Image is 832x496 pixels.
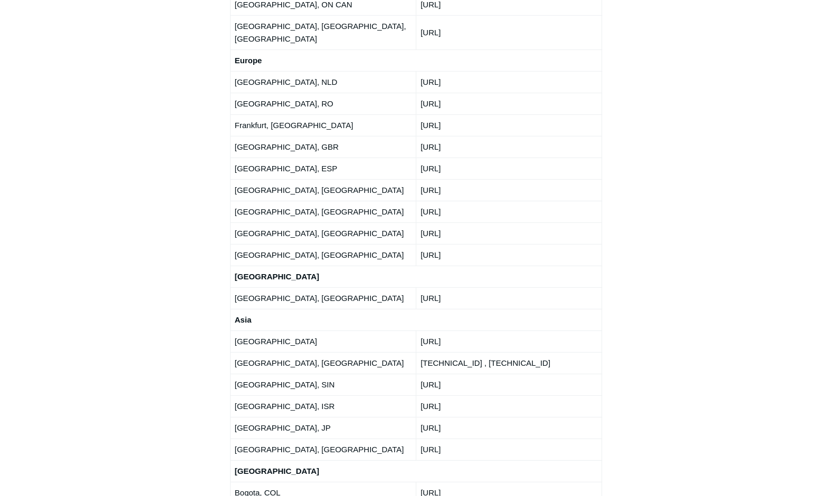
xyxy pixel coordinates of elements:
[416,244,601,266] td: [URL]
[416,374,601,395] td: [URL]
[230,71,416,93] td: [GEOGRAPHIC_DATA], NLD
[235,56,262,65] strong: Europe
[230,15,416,50] td: [GEOGRAPHIC_DATA], [GEOGRAPHIC_DATA], [GEOGRAPHIC_DATA]
[230,374,416,395] td: [GEOGRAPHIC_DATA], SIN
[416,114,601,136] td: [URL]
[416,136,601,158] td: [URL]
[230,287,416,309] td: [GEOGRAPHIC_DATA], [GEOGRAPHIC_DATA]
[416,158,601,179] td: [URL]
[230,93,416,114] td: [GEOGRAPHIC_DATA], RO
[416,201,601,222] td: [URL]
[416,417,601,439] td: [URL]
[416,15,601,50] td: [URL]
[230,244,416,266] td: [GEOGRAPHIC_DATA], [GEOGRAPHIC_DATA]
[230,136,416,158] td: [GEOGRAPHIC_DATA], GBR
[230,158,416,179] td: [GEOGRAPHIC_DATA], ESP
[416,71,601,93] td: [URL]
[416,222,601,244] td: [URL]
[416,330,601,352] td: [URL]
[230,352,416,374] td: [GEOGRAPHIC_DATA], [GEOGRAPHIC_DATA]
[230,222,416,244] td: [GEOGRAPHIC_DATA], [GEOGRAPHIC_DATA]
[230,417,416,439] td: [GEOGRAPHIC_DATA], JP
[416,287,601,309] td: [URL]
[235,272,319,281] strong: [GEOGRAPHIC_DATA]
[235,315,252,324] strong: Asia
[230,395,416,417] td: [GEOGRAPHIC_DATA], ISR
[416,179,601,201] td: [URL]
[230,179,416,201] td: [GEOGRAPHIC_DATA], [GEOGRAPHIC_DATA]
[416,395,601,417] td: [URL]
[230,330,416,352] td: [GEOGRAPHIC_DATA]
[230,439,416,460] td: [GEOGRAPHIC_DATA], [GEOGRAPHIC_DATA]
[230,201,416,222] td: [GEOGRAPHIC_DATA], [GEOGRAPHIC_DATA]
[416,439,601,460] td: [URL]
[230,114,416,136] td: Frankfurt, [GEOGRAPHIC_DATA]
[416,93,601,114] td: [URL]
[235,466,319,475] strong: [GEOGRAPHIC_DATA]
[416,352,601,374] td: [TECHNICAL_ID] , [TECHNICAL_ID]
